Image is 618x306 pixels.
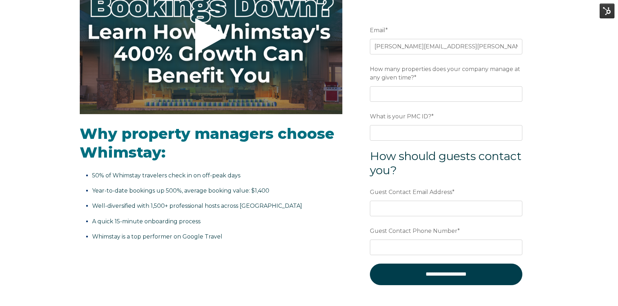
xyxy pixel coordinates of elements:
span: Why property managers choose Whimstay: [80,124,334,161]
span: Email [370,25,385,36]
span: Guest Contact Phone Number [370,225,457,236]
span: How should guests contact you? [370,149,522,177]
span: What is your PMC ID? [370,111,431,122]
span: Year-to-date bookings up 500%, average booking value: $1,400 [92,187,269,194]
span: Well-diversified with 1,500+ professional hosts across [GEOGRAPHIC_DATA] [92,202,302,209]
span: Whimstay is a top performer on Google Travel [92,233,222,240]
span: How many properties does your company manage at any given time? [370,64,520,83]
img: HubSpot Tools Menu Toggle [600,4,614,18]
span: A quick 15-minute onboarding process [92,218,200,225]
span: Guest Contact Email Address [370,187,452,198]
span: 50% of Whimstay travelers check in on off-peak days [92,172,240,179]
